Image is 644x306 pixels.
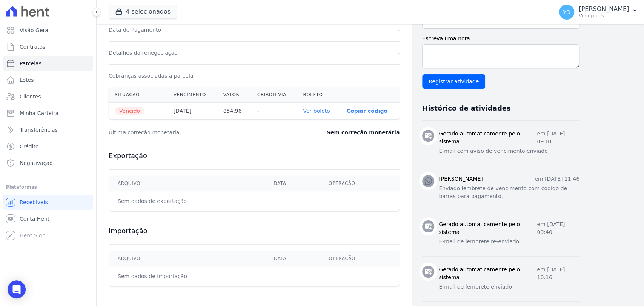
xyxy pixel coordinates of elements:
th: Operação [320,176,400,191]
p: E-mail com aviso de vencimento enviado [439,147,579,155]
div: Open Intercom Messenger [8,280,26,298]
span: Transferências [20,126,58,134]
dt: Última correção monetária [109,129,281,136]
a: Crédito [3,139,93,154]
dd: - [398,49,400,57]
th: Vencimento [168,87,217,103]
th: Arquivo [109,251,265,266]
th: Criado via [251,87,297,103]
p: Enviado lembrete de vencimento com código de barras para pagamento. [439,185,579,200]
dt: Data de Pagamento [109,26,161,34]
a: Negativação [3,155,93,171]
span: Crédito [20,143,39,150]
td: Sem dados de exportação [109,191,264,211]
button: 4 selecionados [109,5,177,19]
h3: Exportação [109,151,400,160]
dt: Cobranças associadas à parcela [109,72,193,80]
p: em [DATE] 11:46 [535,175,579,183]
button: YD [PERSON_NAME] Ver opções [553,2,644,23]
a: Parcelas [3,56,93,71]
span: Minha Carteira [20,109,58,117]
p: em [DATE] 10:16 [537,266,579,281]
th: Operação [320,251,400,266]
h3: [PERSON_NAME] [439,175,483,183]
th: Valor [217,87,251,103]
h3: Gerado automaticamente pelo sistema [439,220,537,236]
th: 854,96 [217,103,251,120]
button: Copiar código [347,108,387,114]
span: Lotes [20,76,34,84]
a: Lotes [3,72,93,88]
a: Visão Geral [3,23,93,38]
p: [PERSON_NAME] [579,5,629,13]
a: Ver boleto [303,108,330,114]
label: Escreva uma nota [422,35,579,43]
th: Arquivo [109,176,264,191]
h3: Gerado automaticamente pelo sistema [439,130,537,146]
div: Plataformas [6,183,90,192]
a: Recebíveis [3,195,93,210]
p: Ver opções [579,13,629,19]
td: Sem dados de importação [109,266,265,286]
dt: Detalhes da renegociação [109,49,178,57]
span: Negativação [20,159,53,167]
a: Conta Hent [3,211,93,226]
a: Transferências [3,122,93,137]
input: Registrar atividade [422,74,485,89]
a: Contratos [3,39,93,54]
p: E-mail de lembrete re-enviado [439,238,579,246]
span: Vencido [115,107,144,115]
th: Boleto [297,87,340,103]
p: E-mail de lembrete enviado [439,283,579,291]
a: Clientes [3,89,93,104]
h3: Histórico de atividades [422,104,510,113]
th: Data [265,251,320,266]
span: Clientes [20,93,41,100]
dd: - [398,26,400,34]
span: Contratos [20,43,45,51]
span: Visão Geral [20,26,50,34]
span: Recebíveis [20,198,48,206]
p: em [DATE] 09:40 [537,220,579,236]
th: Situação [109,87,168,103]
a: Minha Carteira [3,106,93,121]
dd: Sem correção monetária [327,129,400,136]
th: Data [264,176,319,191]
span: Parcelas [20,60,41,67]
th: [DATE] [168,103,217,120]
h3: Importação [109,226,400,235]
span: Conta Hent [20,215,49,223]
span: YD [563,9,570,15]
th: - [251,103,297,120]
h3: Gerado automaticamente pelo sistema [439,266,537,281]
p: em [DATE] 09:01 [537,130,579,146]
